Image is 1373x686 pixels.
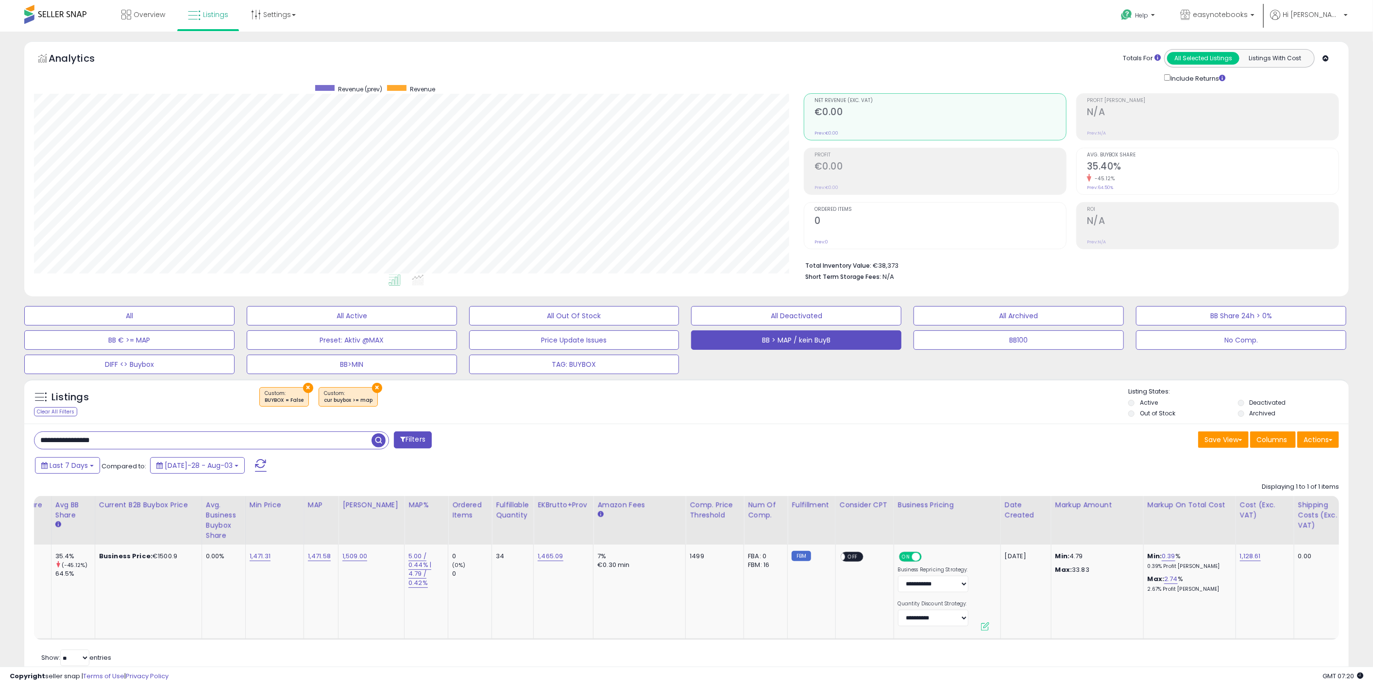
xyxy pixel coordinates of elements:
[469,330,679,350] button: Price Update Issues
[1250,409,1276,417] label: Archived
[882,272,894,281] span: N/A
[1297,431,1339,448] button: Actions
[748,552,780,561] div: FBA: 0
[1240,500,1290,520] div: Cost (Exc. VAT)
[24,330,235,350] button: BB € >= MAP
[1055,551,1070,561] strong: Min:
[102,462,146,471] span: Compared to:
[914,306,1124,326] button: All Archived
[1087,207,1339,212] span: ROI
[1087,106,1339,120] h2: N/A
[1193,10,1248,19] span: easynotebooks
[805,261,871,270] b: Total Inventory Value:
[1250,431,1296,448] button: Columns
[134,10,165,19] span: Overview
[805,273,881,281] b: Short Term Storage Fees:
[1135,11,1148,19] span: Help
[1162,551,1175,561] a: 0.39
[206,500,241,541] div: Avg. Business Buybox Share
[1322,671,1363,681] span: 2025-08-11 07:20 GMT
[394,431,432,448] button: Filters
[55,500,91,520] div: Avg BB Share
[814,185,838,190] small: Prev: €0.00
[265,390,304,404] span: Custom:
[597,510,603,519] small: Amazon Fees.
[1143,496,1236,545] th: The percentage added to the cost of goods (COGS) that forms the calculator for Min & Max prices.
[898,500,997,510] div: Business Pricing
[1283,10,1341,19] span: Hi [PERSON_NAME]
[247,306,457,326] button: All Active
[814,98,1066,103] span: Net Revenue (Exc. VAT)
[150,457,245,474] button: [DATE]-28 - Aug-03
[1136,306,1346,326] button: BB Share 24h > 0%
[469,355,679,374] button: TAG: BUYBOX
[206,552,238,561] div: 0.00%
[49,51,114,68] h5: Analytics
[1157,72,1237,84] div: Include Returns
[1087,215,1339,228] h2: N/A
[1120,9,1133,21] i: Get Help
[690,500,740,520] div: Comp. Price Threshold
[10,671,45,681] strong: Copyright
[597,500,681,510] div: Amazon Fees
[165,461,233,470] span: [DATE]-28 - Aug-03
[1262,482,1339,492] div: Displaying 1 to 1 of 1 items
[405,496,448,545] th: CSV column name: cust_attr_1_MAP%
[538,551,563,561] a: 1,465.09
[920,553,935,561] span: OFF
[452,500,488,520] div: Ordered Items
[308,551,331,561] a: 1,471.58
[1087,239,1106,245] small: Prev: N/A
[34,407,77,416] div: Clear All Filters
[1148,551,1162,561] b: Min:
[1239,52,1311,65] button: Listings With Cost
[1148,586,1228,593] p: 2.67% Profit [PERSON_NAME]
[250,500,300,510] div: Min Price
[324,390,373,404] span: Custom:
[792,500,831,510] div: Fulfillment
[914,330,1124,350] button: BB100
[12,500,47,520] div: BB Share 24h.
[691,330,901,350] button: BB > MAP / kein BuyB
[1167,52,1239,65] button: All Selected Listings
[814,161,1066,174] h2: €0.00
[55,569,95,578] div: 64.5%
[1055,500,1139,510] div: Markup Amount
[814,153,1066,158] span: Profit
[308,500,334,510] div: MAP
[203,10,228,19] span: Listings
[496,552,526,561] div: 34
[1005,500,1047,520] div: Date Created
[814,215,1066,228] h2: 0
[342,551,367,561] a: 1,509.00
[1055,566,1136,574] p: 33.83
[1087,161,1339,174] h2: 35.40%
[840,500,890,510] div: Consider CPT
[99,552,194,561] div: €1500.9
[99,500,198,510] div: Current B2B Buybox Price
[1113,1,1165,32] a: Help
[1087,130,1106,136] small: Prev: N/A
[534,496,593,545] th: CSV column name: cust_attr_2_EKBrutto+Prov
[597,561,678,569] div: €0.30 min
[452,561,466,569] small: (0%)
[1298,552,1345,561] div: 0.00
[597,552,678,561] div: 7%
[247,355,457,374] button: BB>MIN
[814,207,1066,212] span: Ordered Items
[51,391,89,404] h5: Listings
[792,551,811,561] small: FBM
[1148,500,1232,510] div: Markup on Total Cost
[1055,565,1072,574] strong: Max:
[303,383,313,393] button: ×
[1148,563,1228,570] p: 0.39% Profit [PERSON_NAME]
[62,561,87,569] small: (-45.12%)
[898,600,968,607] label: Quantity Discount Strategy:
[41,653,111,662] span: Show: entries
[265,397,304,404] div: BUYBOX = False
[1055,552,1136,561] p: 4.79
[690,552,736,561] div: 1499
[845,553,861,561] span: OFF
[898,566,968,573] label: Business Repricing Strategy:
[408,500,444,510] div: MAP%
